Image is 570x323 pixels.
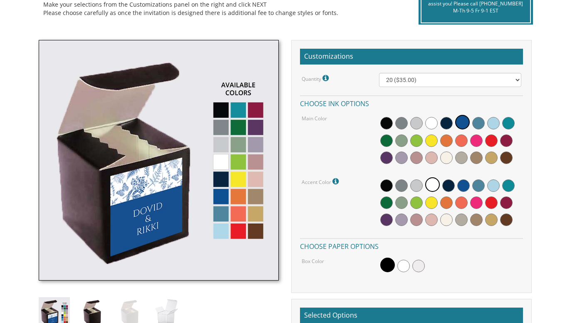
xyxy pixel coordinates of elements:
label: Main Color [302,115,327,122]
h4: Choose ink options [300,95,523,110]
div: Make your selections from the Customizations panel on the right and click NEXT Please choose care... [43,0,399,17]
label: Accent Color [302,176,341,187]
label: Quantity [302,73,331,84]
img: fb_style16.jpg [39,40,279,281]
h4: Choose paper options [300,238,523,253]
h2: Customizations [300,49,523,65]
label: Box Color [302,258,324,265]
